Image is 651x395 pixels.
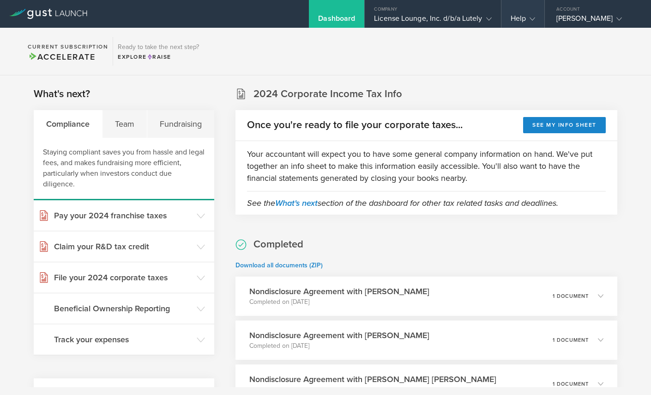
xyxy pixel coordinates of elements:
[54,241,192,253] h3: Claim your R&D tax credit
[28,52,95,62] span: Accelerate
[247,198,558,208] em: See the section of the dashboard for other tax related tasks and deadlines.
[102,110,147,138] div: Team
[318,14,355,28] div: Dashboard
[54,272,192,284] h3: File your 2024 corporate taxes
[118,53,199,61] div: Explore
[34,138,214,200] div: Staying compliant saves you from hassle and legal fees, and makes fundraising more efficient, par...
[249,329,429,341] h3: Nondisclosure Agreement with [PERSON_NAME]
[147,110,214,138] div: Fundraising
[34,87,90,101] h2: What's next?
[553,338,589,343] p: 1 document
[374,14,491,28] div: License Lounge, Inc. d/b/a Lutely
[54,333,192,346] h3: Track your expenses
[28,44,108,49] h2: Current Subscription
[249,297,429,307] p: Completed on [DATE]
[247,148,606,184] p: Your accountant will expect you to have some general company information on hand. We've put toget...
[275,198,318,208] a: What's next
[553,294,589,299] p: 1 document
[54,210,192,222] h3: Pay your 2024 franchise taxes
[113,37,204,66] div: Ready to take the next step?ExploreRaise
[556,14,635,28] div: [PERSON_NAME]
[249,385,496,395] p: Completed on [DATE]
[253,87,402,101] h2: 2024 Corporate Income Tax Info
[235,261,323,269] a: Download all documents (ZIP)
[553,382,589,387] p: 1 document
[253,238,303,251] h2: Completed
[147,54,171,60] span: Raise
[249,285,429,297] h3: Nondisclosure Agreement with [PERSON_NAME]
[249,341,429,351] p: Completed on [DATE]
[118,44,199,50] h3: Ready to take the next step?
[247,118,463,132] h2: Once you're ready to file your corporate taxes...
[605,351,651,395] iframe: Chat Widget
[523,117,606,133] button: See my info sheet
[54,302,192,315] h3: Beneficial Ownership Reporting
[34,110,102,138] div: Compliance
[249,373,496,385] h3: Nondisclosure Agreement with [PERSON_NAME] [PERSON_NAME]
[511,14,535,28] div: Help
